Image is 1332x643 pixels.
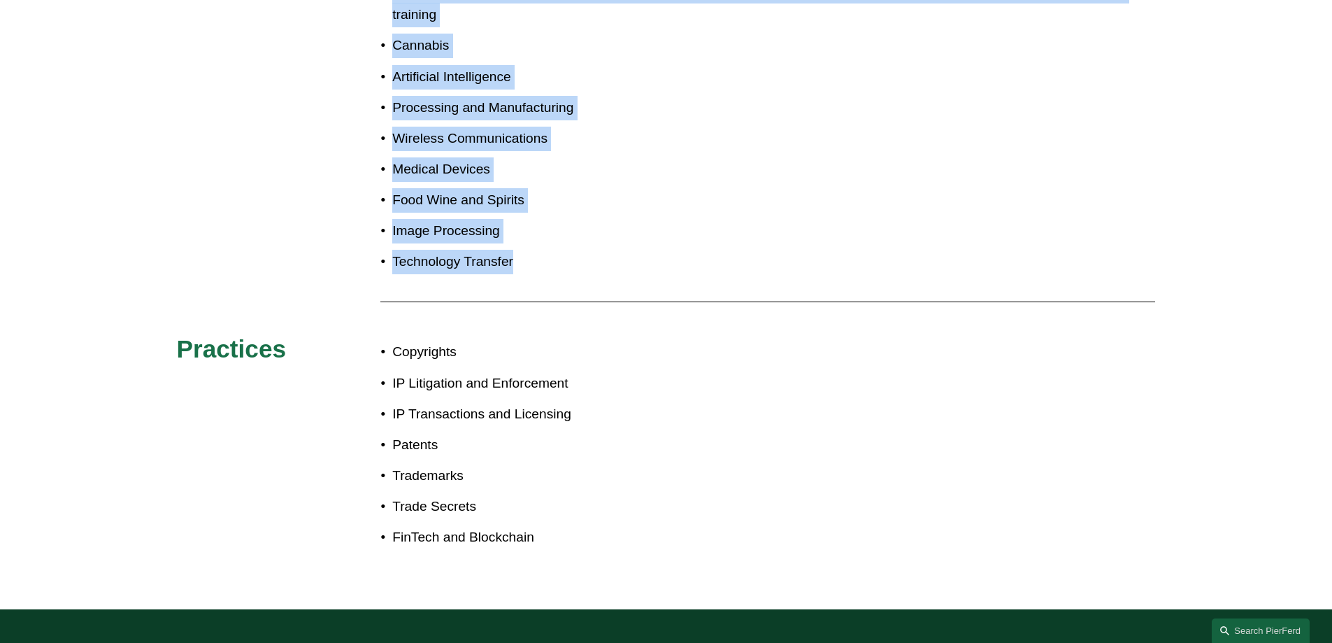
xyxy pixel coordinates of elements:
p: Technology Transfer [392,250,1155,274]
p: Image Processing [392,219,1155,243]
p: Processing and Manufacturing [392,96,1155,120]
p: Cannabis [392,34,1155,58]
p: Patents [392,433,666,458]
p: Trade Secrets [392,495,666,519]
p: IP Litigation and Enforcement [392,372,666,396]
p: Artificial Intelligence [392,65,1155,90]
p: Copyrights [392,340,666,365]
p: Medical Devices [392,157,1155,182]
span: Practices [177,335,287,362]
p: FinTech and Blockchain [392,525,666,550]
p: Trademarks [392,464,666,488]
p: Food Wine and Spirits [392,188,1155,213]
p: Wireless Communications [392,127,1155,151]
a: Search this site [1212,619,1310,643]
p: IP Transactions and Licensing [392,402,666,427]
